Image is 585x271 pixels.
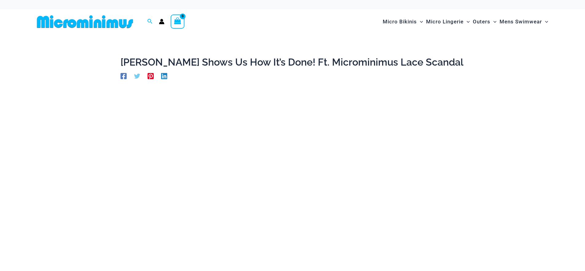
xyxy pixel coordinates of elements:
[147,18,153,26] a: Search icon link
[161,72,167,79] a: Linkedin
[464,14,470,30] span: Menu Toggle
[171,14,185,29] a: View Shopping Cart, empty
[425,12,471,31] a: Micro LingerieMenu ToggleMenu Toggle
[121,56,465,68] h1: [PERSON_NAME] Shows Us How It’s Done! Ft. Microminimus Lace Scandal
[383,14,417,30] span: Micro Bikinis
[381,12,425,31] a: Micro BikinisMenu ToggleMenu Toggle
[417,14,423,30] span: Menu Toggle
[380,11,551,32] nav: Site Navigation
[34,15,136,29] img: MM SHOP LOGO FLAT
[121,72,127,79] a: Facebook
[159,19,164,24] a: Account icon link
[490,14,496,30] span: Menu Toggle
[471,12,498,31] a: OutersMenu ToggleMenu Toggle
[473,14,490,30] span: Outers
[148,72,154,79] a: Pinterest
[542,14,548,30] span: Menu Toggle
[426,14,464,30] span: Micro Lingerie
[500,14,542,30] span: Mens Swimwear
[134,72,140,79] a: Twitter
[498,12,550,31] a: Mens SwimwearMenu ToggleMenu Toggle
